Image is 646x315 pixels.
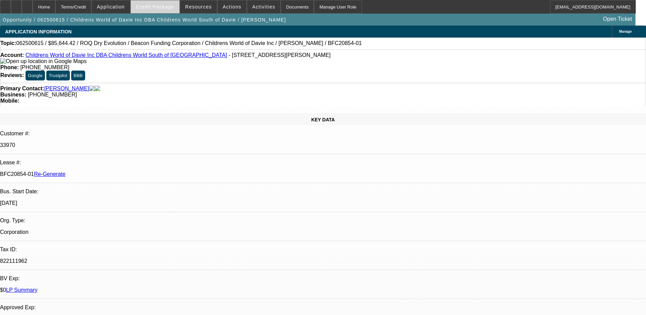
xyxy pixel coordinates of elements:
span: Activities [252,4,275,10]
span: - [STREET_ADDRESS][PERSON_NAME] [229,52,331,58]
span: APPLICATION INFORMATION [5,29,72,34]
span: [PHONE_NUMBER] [28,92,77,97]
button: Google [26,71,45,80]
button: BBB [71,71,85,80]
a: [PERSON_NAME] [44,86,89,92]
span: Manage [619,30,632,33]
span: Credit Package [136,4,174,10]
a: View Google Maps [0,58,86,64]
strong: Primary Contact: [0,86,44,92]
a: Open Ticket [600,13,635,25]
a: LP Summary [6,287,37,293]
span: Opportunity / 062500615 / Childrens World of Davie Inc DBA Childrens World South of Davie / [PERS... [3,17,286,22]
img: Open up location in Google Maps [0,58,86,64]
img: facebook-icon.png [89,86,95,92]
strong: Mobile: [0,98,19,104]
a: Childrens World of Davie Inc DBA Childrens World South of [GEOGRAPHIC_DATA] [26,52,227,58]
strong: Account: [0,52,24,58]
strong: Topic: [0,40,16,46]
span: Application [97,4,125,10]
button: Resources [180,0,217,13]
span: Actions [223,4,241,10]
a: Re-Generate [34,171,66,177]
span: [PHONE_NUMBER] [20,64,69,70]
span: 062500615 / $85,644.42 / ROQ Dry Evolution / Beacon Funding Corporation / Childrens World of Davi... [16,40,362,46]
button: Trustpilot [46,71,69,80]
button: Credit Package [131,0,179,13]
button: Application [92,0,130,13]
button: Activities [247,0,281,13]
strong: Reviews: [0,72,24,78]
strong: Business: [0,92,26,97]
button: Actions [218,0,247,13]
strong: Phone: [0,64,19,70]
img: linkedin-icon.png [95,86,100,92]
span: Resources [185,4,212,10]
span: KEY DATA [311,117,335,122]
